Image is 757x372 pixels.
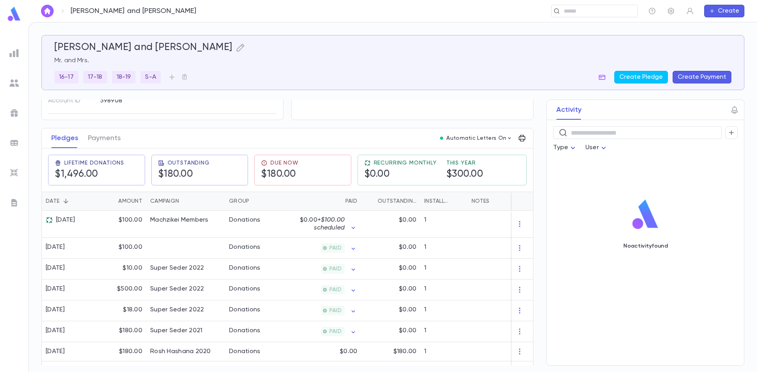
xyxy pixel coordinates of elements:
div: Group [229,192,249,211]
div: $100.00 [95,238,146,259]
div: 1 [420,238,468,259]
div: Super Seder 2022 [150,285,204,293]
div: $180.00 [95,342,146,361]
p: $0.00 [399,327,416,335]
div: Donations [229,306,261,314]
button: Sort [333,195,345,207]
h5: $180.00 [158,168,193,180]
div: Installments [420,192,468,211]
div: 398908 [100,94,238,106]
div: Donations [229,348,261,355]
div: [DATE] [46,348,65,355]
div: Donations [229,264,261,272]
div: Donations [229,216,261,224]
p: $0.00 [399,216,416,224]
p: No activity found [623,243,668,249]
p: $0.00 [399,306,416,314]
div: Donations [229,285,261,293]
h5: $300.00 [446,168,483,180]
button: Sort [365,195,378,207]
div: [DATE] [46,264,65,272]
button: Sort [249,195,262,207]
img: imports_grey.530a8a0e642e233f2baf0ef88e8c9fcb.svg [9,168,19,178]
span: PAID [326,245,345,251]
h5: [PERSON_NAME] and [PERSON_NAME] [54,42,233,54]
div: $180.00 [95,321,146,342]
div: Machzikei Members [150,216,209,224]
img: campaigns_grey.99e729a5f7ee94e3726e6486bddda8f1.svg [9,108,19,118]
p: $180.00 [393,348,416,355]
img: students_grey.60c7aba0da46da39d6d829b817ac14fc.svg [9,78,19,88]
p: [PERSON_NAME] and [PERSON_NAME] [71,7,197,15]
button: Create Pledge [614,71,668,83]
img: letters_grey.7941b92b52307dd3b8a917253454ce1c.svg [9,198,19,207]
p: $0.00 [399,243,416,251]
button: Activity [556,100,582,120]
span: PAID [326,287,345,293]
span: PAID [326,307,345,314]
div: Group [225,192,284,211]
div: 1 [420,211,468,238]
button: Sort [179,195,192,207]
div: $100.00 [95,211,146,238]
p: S-A [145,73,156,81]
p: 16-17 [59,73,74,81]
div: 1 [420,259,468,279]
p: Account ID [48,94,93,107]
div: [DATE] [46,216,75,224]
span: Type [553,144,568,151]
div: $500.00 [95,279,146,300]
div: $10.00 [95,259,146,279]
img: logo [629,199,662,230]
button: Create Payment [673,71,731,83]
p: Mr. and Mrs. [54,57,731,65]
h5: $0.00 [364,168,390,180]
button: Sort [106,195,118,207]
span: PAID [326,328,345,335]
p: 18-19 [117,73,131,81]
div: Donations [229,243,261,251]
div: 17-18 [83,71,107,83]
button: Automatic Letters On [437,133,516,144]
div: Notes [472,192,489,211]
span: This Year [446,160,476,166]
p: 17-18 [88,73,103,81]
div: Type [553,140,578,155]
div: Campaign [150,192,179,211]
button: Sort [451,195,464,207]
div: Amount [95,192,146,211]
div: 18-19 [112,71,136,83]
div: S-A [140,71,160,83]
p: $0.00 [399,264,416,272]
div: Paid [345,192,357,211]
span: Recurring Monthly [374,160,437,166]
div: 1 [420,321,468,342]
div: 16-17 [54,71,78,83]
div: 1 [420,300,468,321]
div: Date [42,192,95,211]
div: Donations [229,327,261,335]
div: Installments [424,192,451,211]
div: [DATE] [46,285,65,293]
button: Pledges [51,128,78,148]
div: Rosh Hashana 2020 [150,348,211,355]
div: Date [46,192,60,211]
div: 1 [420,342,468,361]
span: + $100.00 scheduled [314,217,345,231]
img: batches_grey.339ca447c9d9533ef1741baa751efc33.svg [9,138,19,148]
h5: $1,496.00 [55,168,98,180]
div: Outstanding [361,192,420,211]
div: Campaign [146,192,225,211]
span: Lifetime Donations [64,160,124,166]
span: Outstanding [168,160,210,166]
p: $0.00 [288,216,345,232]
button: Sort [60,195,72,207]
div: [DATE] [46,306,65,314]
span: PAID [326,266,345,272]
div: Amount [118,192,142,211]
p: Automatic Letters On [446,135,506,141]
span: User [585,144,599,151]
div: [DATE] [46,327,65,335]
div: Super Seder 2021 [150,327,202,335]
h5: $180.00 [261,168,296,180]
